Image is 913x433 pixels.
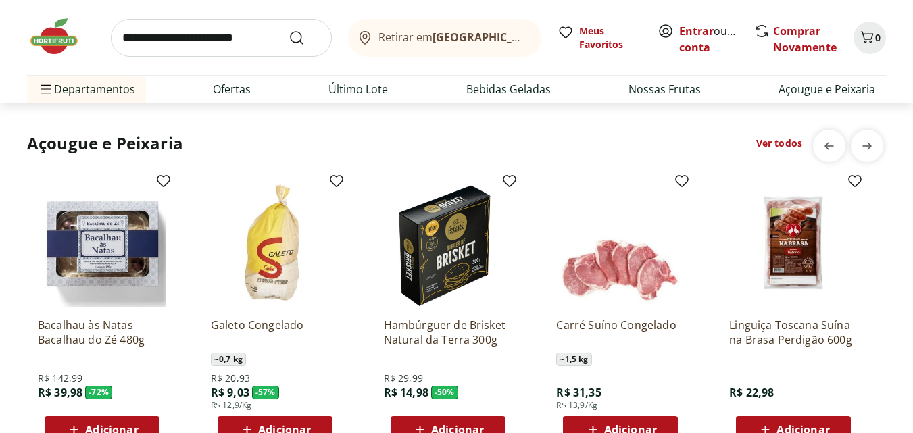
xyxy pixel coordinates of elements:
span: 0 [875,31,881,44]
b: [GEOGRAPHIC_DATA]/[GEOGRAPHIC_DATA] [433,30,660,45]
span: ~ 0,7 kg [211,353,246,366]
span: R$ 9,03 [211,385,249,400]
span: Retirar em [378,31,528,43]
span: R$ 39,98 [38,385,82,400]
span: ou [679,23,739,55]
span: ~ 1,5 kg [556,353,591,366]
span: R$ 142,99 [38,372,82,385]
a: Galeto Congelado [211,317,339,347]
img: Linguiça Toscana Suína na Brasa Perdigão 600g [729,178,858,307]
span: R$ 22,98 [729,385,774,400]
a: Linguiça Toscana Suína na Brasa Perdigão 600g [729,317,858,347]
a: Carré Suíno Congelado [556,317,685,347]
a: Ver todos [756,136,802,150]
span: R$ 14,98 [384,385,428,400]
button: Submit Search [289,30,321,46]
a: Hambúrguer de Brisket Natural da Terra 300g [384,317,512,347]
span: - 72 % [85,386,112,399]
img: Hortifruti [27,16,95,57]
h2: Açougue e Peixaria [27,132,183,154]
a: Comprar Novamente [773,24,837,55]
button: Retirar em[GEOGRAPHIC_DATA]/[GEOGRAPHIC_DATA] [348,19,541,57]
img: Hambúrguer de Brisket Natural da Terra 300g [384,178,512,307]
span: - 57 % [252,386,279,399]
button: previous [813,130,845,162]
span: R$ 20,93 [211,372,250,385]
img: Bacalhau às Natas Bacalhau do Zé 480g [38,178,166,307]
span: R$ 29,99 [384,372,423,385]
a: Último Lote [328,81,388,97]
a: Açougue e Peixaria [779,81,875,97]
input: search [111,19,332,57]
span: R$ 12,9/Kg [211,400,252,411]
a: Bebidas Geladas [466,81,551,97]
span: R$ 13,9/Kg [556,400,597,411]
button: Menu [38,73,54,105]
img: Galeto Congelado [211,178,339,307]
a: Meus Favoritos [558,24,641,51]
span: Departamentos [38,73,135,105]
span: Meus Favoritos [579,24,641,51]
button: next [851,130,883,162]
button: Carrinho [854,22,886,54]
span: R$ 31,35 [556,385,601,400]
a: Entrar [679,24,714,39]
span: - 50 % [431,386,458,399]
a: Bacalhau às Natas Bacalhau do Zé 480g [38,317,166,347]
a: Criar conta [679,24,754,55]
a: Ofertas [213,81,251,97]
img: Carré Suíno Congelado [556,178,685,307]
a: Nossas Frutas [628,81,701,97]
